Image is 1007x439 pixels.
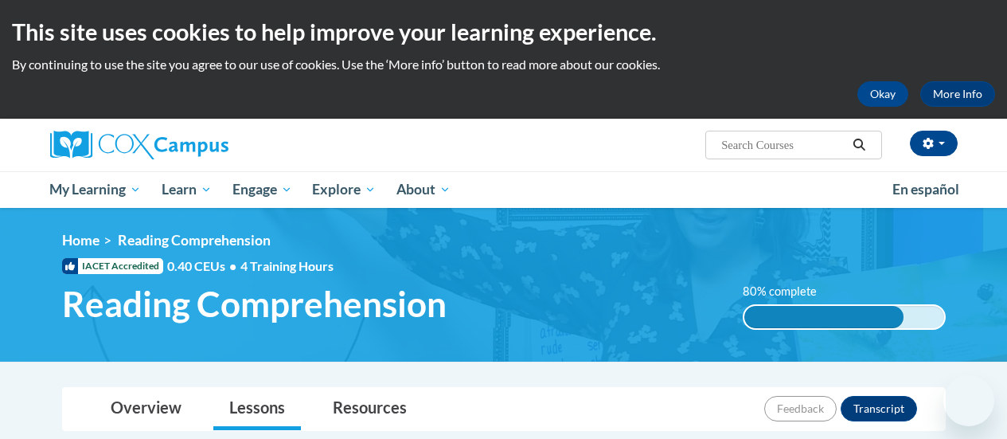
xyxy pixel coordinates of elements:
span: Engage [232,180,292,199]
a: Explore [302,171,386,208]
span: My Learning [49,180,141,199]
a: My Learning [40,171,152,208]
p: By continuing to use the site you agree to our use of cookies. Use the ‘More info’ button to read... [12,56,995,73]
button: Okay [857,81,908,107]
span: 0.40 CEUs [167,257,240,275]
span: Learn [162,180,212,199]
a: Lessons [213,388,301,430]
input: Search Courses [720,135,847,155]
a: Learn [151,171,222,208]
button: Account Settings [910,131,958,156]
a: About [386,171,461,208]
iframe: Button to launch messaging window [943,375,994,426]
a: Engage [222,171,302,208]
button: Transcript [841,396,917,421]
span: • [229,258,236,273]
a: Cox Campus [50,131,337,159]
span: Explore [312,180,376,199]
a: Home [62,232,100,249]
span: IACET Accredited [62,258,163,274]
div: 80% complete [744,306,904,328]
button: Search [847,135,871,155]
span: En español [892,181,959,198]
a: Resources [317,388,423,430]
span: 4 Training Hours [240,258,334,273]
a: Overview [95,388,197,430]
a: En español [882,173,970,206]
label: 80% complete [743,283,834,300]
img: Cox Campus [50,131,228,159]
span: Reading Comprehension [118,232,271,249]
span: Reading Comprehension [62,283,447,325]
a: More Info [920,81,995,107]
button: Feedback [764,396,837,421]
span: About [396,180,451,199]
div: Main menu [38,171,970,208]
h2: This site uses cookies to help improve your learning experience. [12,16,995,48]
